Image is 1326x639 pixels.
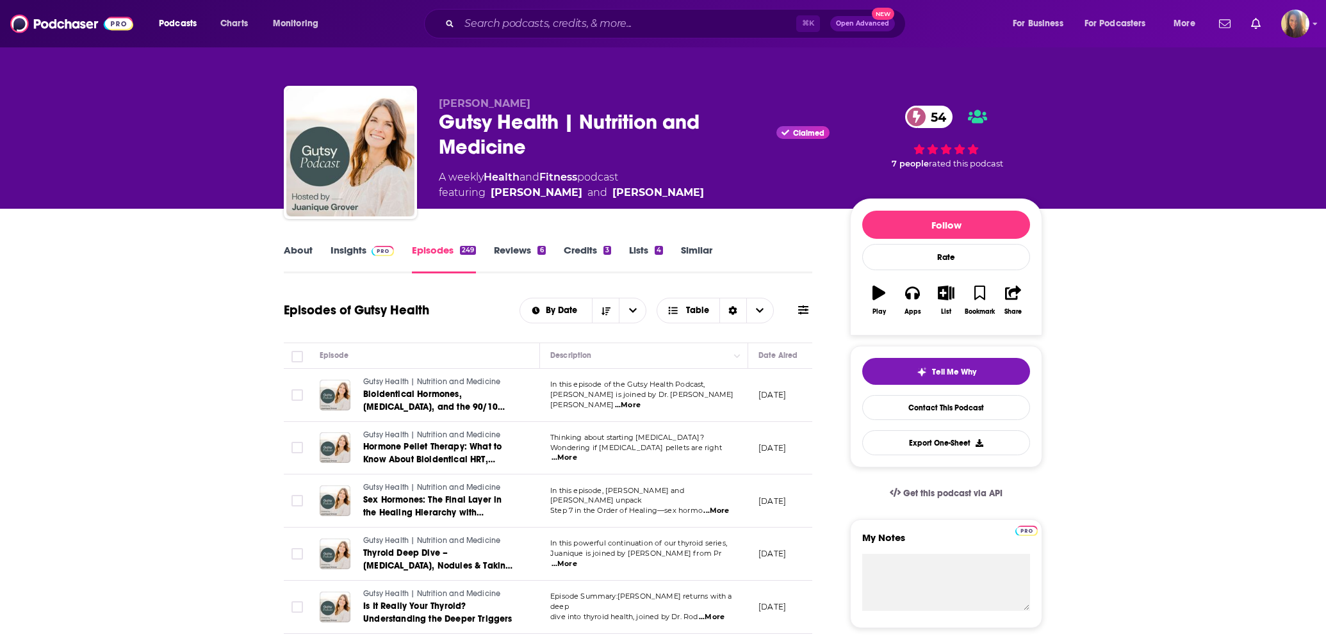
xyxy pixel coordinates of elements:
div: Rate [862,244,1030,270]
span: Thinking about starting [MEDICAL_DATA]? [550,433,704,442]
img: Gutsy Health | Nutrition and Medicine [286,88,414,216]
span: and [587,185,607,200]
span: Thyroid Deep Dive – [MEDICAL_DATA], Nodules & Taking Back Control [363,547,512,584]
div: 4 [655,246,663,255]
span: Juanique is joined by [PERSON_NAME] from Pr [550,549,721,558]
button: open menu [1004,13,1079,34]
div: Play [872,308,886,316]
span: Gutsy Health | Nutrition and Medicine [363,483,500,492]
span: and [520,171,539,183]
span: ...More [552,453,577,463]
span: Toggle select row [291,442,303,453]
span: [PERSON_NAME] [439,97,530,109]
span: Get this podcast via API [903,488,1003,499]
div: Search podcasts, credits, & more... [436,9,918,38]
a: Gutsy Health | Nutrition and Medicine [363,588,517,600]
button: Column Actions [730,348,745,364]
div: Date Aired [758,348,798,363]
a: Get this podcast via API [880,478,1013,509]
a: Hormone Pellet Therapy: What to Know About Bioidentical HRT, [MEDICAL_DATA] & Detox [363,441,517,466]
span: rated this podcast [929,159,1003,168]
img: Podchaser Pro [372,246,394,256]
button: tell me why sparkleTell Me Why [862,358,1030,385]
span: ...More [552,559,577,569]
a: Charts [212,13,256,34]
span: In this powerful continuation of our thyroid series, [550,538,727,547]
button: Apps [896,277,929,323]
button: Show profile menu [1281,10,1309,38]
span: [PERSON_NAME] is joined by Dr. [PERSON_NAME] [PERSON_NAME] [550,390,734,409]
p: [DATE] [758,548,786,559]
span: featuring [439,185,704,200]
div: A weekly podcast [439,170,704,200]
div: Bookmark [965,308,995,316]
span: Tell Me Why [932,367,976,377]
button: open menu [150,13,213,34]
span: Sex Hormones: The Final Layer in the Healing Hierarchy with [PERSON_NAME] [363,494,502,531]
a: Gutsy Health | Nutrition and Medicine [363,535,517,547]
button: Open AdvancedNew [830,16,895,31]
p: [DATE] [758,601,786,612]
a: Show notifications dropdown [1214,13,1236,35]
span: Toggle select row [291,601,303,613]
span: Bioidentical Hormones, [MEDICAL_DATA], and the 90/10 Rule of Healing [363,389,505,425]
button: Choose View [657,298,774,323]
span: Claimed [793,130,824,136]
span: Toggle select row [291,548,303,560]
span: Hormone Pellet Therapy: What to Know About Bioidentical HRT, [MEDICAL_DATA] & Detox [363,441,502,478]
a: Episodes249 [412,244,476,273]
span: Charts [220,15,248,33]
span: ⌘ K [796,15,820,32]
a: Juanique Roney [612,185,704,200]
a: Bioidentical Hormones, [MEDICAL_DATA], and the 90/10 Rule of Healing [363,388,517,414]
button: List [929,277,963,323]
span: 7 people [892,159,929,168]
span: ...More [703,506,729,516]
span: New [872,8,895,20]
a: Is It Really Your Thyroid? Understanding the Deeper Triggers [363,600,517,626]
div: Sort Direction [719,298,746,323]
span: Step 7 in the Order of Healing—sex hormo [550,506,703,515]
div: 3 [603,246,611,255]
span: dive into thyroid health, joined by Dr. Rod [550,612,698,621]
span: In this episode of the Gutsy Health Podcast, [550,380,705,389]
img: Podchaser Pro [1015,526,1038,536]
div: Apps [904,308,921,316]
span: Toggle select row [291,495,303,506]
span: ...More [615,400,641,410]
a: Health [484,171,520,183]
p: [DATE] [758,496,786,506]
button: Share [997,277,1030,323]
a: Pro website [1015,524,1038,536]
span: Open Advanced [836,20,889,27]
input: Search podcasts, credits, & more... [459,13,796,34]
h2: Choose List sort [520,298,647,323]
span: Gutsy Health | Nutrition and Medicine [363,536,500,545]
span: Gutsy Health | Nutrition and Medicine [363,589,500,598]
span: Is It Really Your Thyroid? Understanding the Deeper Triggers [363,601,512,624]
div: Description [550,348,591,363]
span: For Podcasters [1085,15,1146,33]
button: Bookmark [963,277,996,323]
a: Reviews6 [494,244,545,273]
button: open menu [1165,13,1211,34]
span: ...More [699,612,724,622]
span: Toggle select row [291,389,303,401]
a: Thyroid Deep Dive – [MEDICAL_DATA], Nodules & Taking Back Control [363,547,517,572]
span: Monitoring [273,15,318,33]
img: tell me why sparkle [917,367,927,377]
a: InsightsPodchaser Pro [331,244,394,273]
span: Wondering if [MEDICAL_DATA] pellets are right [550,443,722,452]
a: 54 [905,106,953,128]
div: Episode [320,348,348,363]
a: Contact This Podcast [862,395,1030,420]
a: Gutsy Health | Nutrition and Medicine [363,376,517,388]
a: Lists4 [629,244,663,273]
a: Gutsy Health | Nutrition and Medicine [363,482,517,494]
span: Podcasts [159,15,197,33]
img: Podchaser - Follow, Share and Rate Podcasts [10,12,133,36]
span: In this episode, [PERSON_NAME] and [PERSON_NAME] unpack [550,486,684,505]
a: Fitness [539,171,577,183]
